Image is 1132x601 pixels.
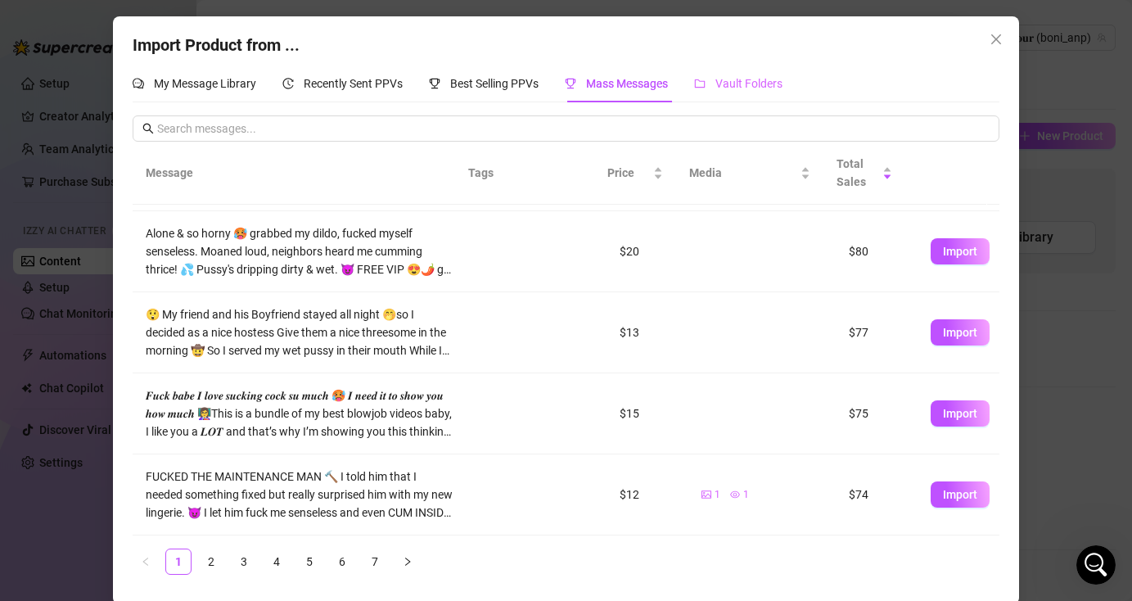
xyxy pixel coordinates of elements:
[429,78,440,89] span: trophy
[983,26,1009,52] button: Close
[743,487,749,503] span: 1
[694,78,706,89] span: folder
[330,549,354,574] a: 6
[836,454,918,535] td: $74
[836,211,918,292] td: $80
[142,123,154,134] span: search
[701,490,711,499] span: picture
[565,78,576,89] span: trophy
[165,549,192,575] li: 1
[943,407,977,420] span: Import
[943,488,977,501] span: Import
[154,77,256,90] span: My Message Library
[607,454,688,535] td: $12
[282,78,294,89] span: history
[264,549,289,574] a: 4
[931,319,990,346] button: Import
[395,549,421,575] button: right
[450,77,539,90] span: Best Selling PPVs
[594,142,676,205] th: Price
[133,549,159,575] button: left
[837,155,879,191] span: Total Sales
[264,549,290,575] li: 4
[304,77,403,90] span: Recently Sent PPVs
[607,211,688,292] td: $20
[990,33,1003,46] span: close
[329,549,355,575] li: 6
[146,224,453,278] div: Alone & so horny 🥵 grabbed my dildo, fucked myself senseless. Moaned loud, neighbors heard me cum...
[689,164,797,182] span: Media
[931,400,990,427] button: Import
[146,468,453,522] div: FUCKED THE MAINTENANCE MAN 🔨 I told him that I needed something fixed but really surprised him wi...
[133,78,144,89] span: comment
[133,35,300,55] span: Import Product from ...
[133,549,159,575] li: Previous Page
[455,142,553,205] th: Tags
[730,490,740,499] span: eye
[232,549,256,574] a: 3
[157,120,989,138] input: Search messages...
[586,77,668,90] span: Mass Messages
[943,245,977,258] span: Import
[715,77,782,90] span: Vault Folders
[297,549,322,574] a: 5
[943,326,977,339] span: Import
[133,142,454,205] th: Message
[607,292,688,373] td: $13
[983,33,1009,46] span: Close
[836,373,918,454] td: $75
[836,292,918,373] td: $77
[607,164,650,182] span: Price
[146,386,453,441] div: 𝑭𝒖𝒄𝒌 𝒃𝒂𝒃𝒆 𝑰 𝒍𝒐𝒗𝒆 𝒔𝒖𝒄𝒌𝒊𝒏𝒈 𝒄𝒐𝒄𝒌 𝒔𝒖 𝒎𝒖𝒄𝒉 🥵 𝑰 𝒏𝒆𝒆𝒅 𝒊𝒕 𝒕𝒐 𝒔𝒉𝒐𝒘 𝒚𝒐𝒖 𝒉𝒐𝒘 𝒎𝒖𝒄𝒉 👩‍🏫This is a bundle of my ...
[607,373,688,454] td: $15
[1076,545,1116,585] iframe: Intercom live chat
[676,142,823,205] th: Media
[231,549,257,575] li: 3
[198,549,224,575] li: 2
[362,549,388,575] li: 7
[199,549,223,574] a: 2
[146,305,453,359] div: 😲 My friend and his Boyfriend stayed all night 🤭so I decided as a nice hostess Give them a nice t...
[166,549,191,574] a: 1
[141,557,151,567] span: left
[395,549,421,575] li: Next Page
[931,238,990,264] button: Import
[296,549,322,575] li: 5
[931,481,990,508] button: Import
[363,549,387,574] a: 7
[403,557,413,567] span: right
[823,142,905,205] th: Total Sales
[715,487,720,503] span: 1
